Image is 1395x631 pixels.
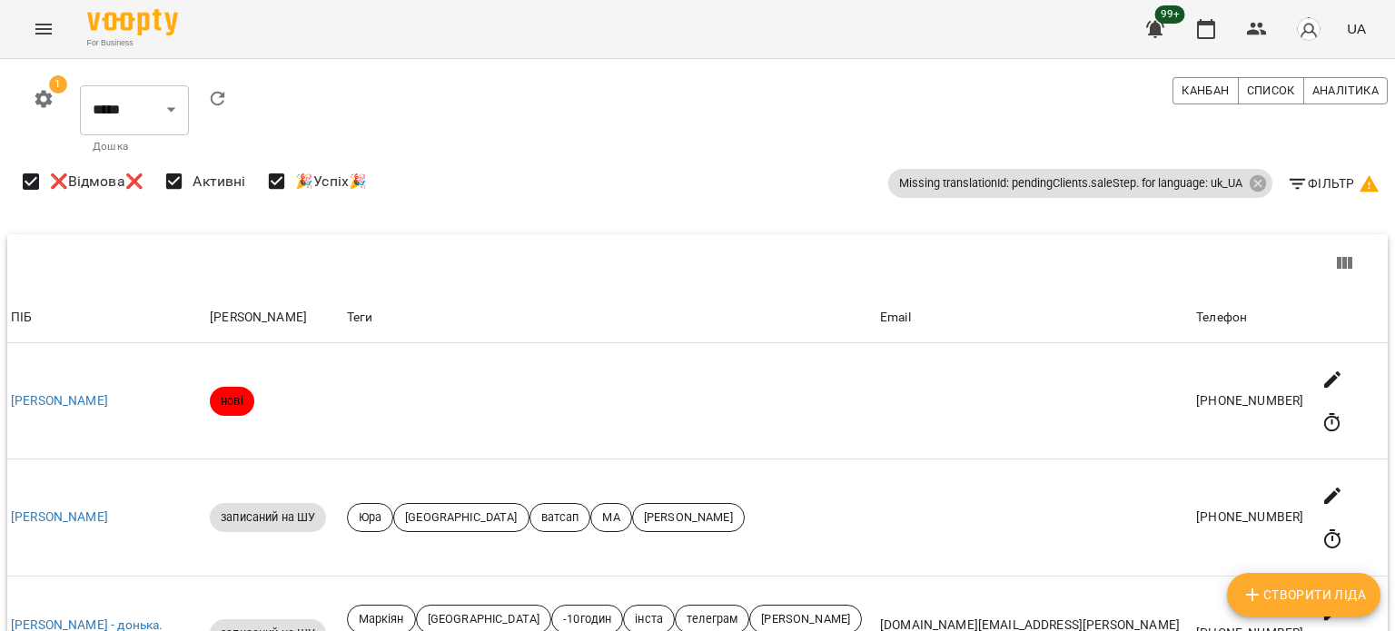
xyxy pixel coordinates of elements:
span: Missing translationId: pendingClients.saleStep. for language: uk_UA [888,175,1253,192]
span: Фільтр [1287,173,1380,194]
span: записаний на ШУ [210,509,326,526]
span: [PERSON_NAME] [750,611,861,627]
span: [GEOGRAPHIC_DATA] [417,611,551,627]
img: avatar_s.png [1296,16,1321,42]
button: View Columns [1322,242,1366,285]
div: Table Toolbar [7,234,1388,292]
p: Дошка [93,138,176,156]
td: [PHONE_NUMBER] [1192,459,1307,576]
button: Menu [22,7,65,51]
img: Voopty Logo [87,9,178,35]
span: Маркіян [348,611,415,627]
span: МА [591,509,630,526]
div: записаний на ШУ [210,503,326,532]
span: For Business [87,37,178,49]
td: [PHONE_NUMBER] [1192,343,1307,459]
span: -10годин [552,611,622,627]
div: нові [210,387,254,416]
span: Активні [193,171,245,192]
span: UA [1347,19,1366,38]
span: Канбан [1182,81,1229,101]
span: нові [210,393,254,409]
span: Аналітика [1312,81,1379,101]
div: Телефон [1196,307,1303,329]
span: [GEOGRAPHIC_DATA] [394,509,529,526]
a: [PERSON_NAME] [11,509,108,524]
button: Канбан [1172,77,1238,104]
button: UA [1340,12,1373,45]
span: Список [1247,81,1295,101]
div: [PERSON_NAME] [210,307,340,329]
span: 🎉Успіх🎉 [295,171,367,192]
span: 99+ [1155,5,1185,24]
button: Створити Ліда [1227,573,1380,616]
button: Фільтр [1280,167,1388,200]
span: телеграм [676,611,748,627]
span: Юра [348,509,392,526]
span: Створити Ліда [1242,584,1366,606]
div: ПІБ [11,307,203,329]
button: Список [1238,77,1304,104]
span: інста [624,611,674,627]
span: ❌Відмова❌ [50,171,143,192]
span: ватсап [530,509,590,526]
div: Теги [347,307,873,329]
button: Аналітика [1303,77,1388,104]
span: 1 [49,75,67,94]
div: Email [880,307,1189,329]
a: [PERSON_NAME] [11,393,108,408]
div: Missing translationId: pendingClients.saleStep. for language: uk_UA [888,169,1272,198]
span: [PERSON_NAME] [633,509,744,526]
